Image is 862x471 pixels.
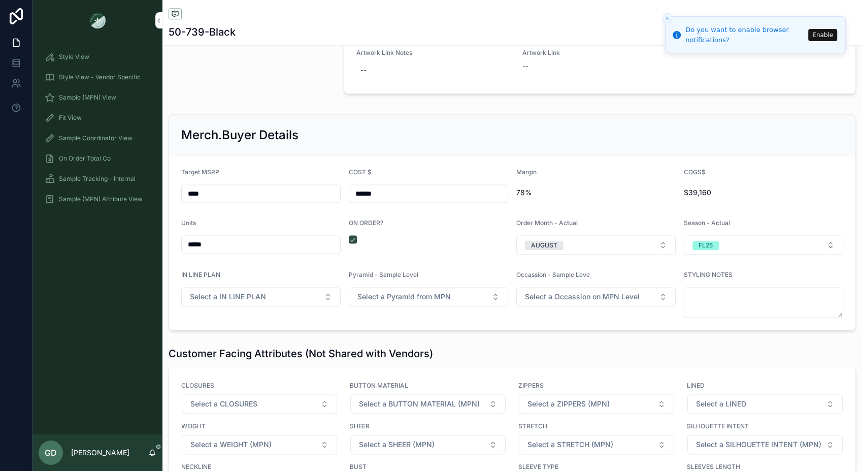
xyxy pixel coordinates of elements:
button: Select Button [519,435,674,454]
a: Sample Tracking - Internal [39,170,156,188]
img: App logo [89,12,106,28]
span: Occassion - Sample Leve [516,271,590,278]
span: Units [181,219,196,227]
span: Select a IN LINE PLAN [190,292,266,302]
span: Style View [59,53,89,61]
span: Select a ZIPPERS (MPN) [527,399,610,409]
span: Style View - Vendor Specific [59,73,141,81]
span: CLOSURES [181,382,338,390]
div: FL25 [699,241,713,250]
span: Sample (MPN) View [59,93,116,102]
button: Select Button [516,235,676,255]
span: Season - Actual [684,219,730,227]
span: Select a CLOSURES [190,399,257,409]
span: SLEEVES LENGTH [687,463,843,471]
span: On Order Total Co [59,154,111,163]
button: Select Button [684,235,843,255]
span: $39,160 [684,187,843,198]
span: COGS$ [684,168,706,176]
span: ZIPPERS [518,382,675,390]
div: AUGUST [531,241,557,250]
button: Close toast [662,13,672,23]
span: Artwork Link Notes [356,49,511,57]
span: -- [522,61,528,71]
button: Select Button [182,394,337,414]
span: Pyramid - Sample Level [349,271,418,278]
span: SLEEVE TYPE [518,463,675,471]
span: Sample Tracking - Internal [59,175,136,183]
h1: 50-739-Black [169,25,236,39]
span: Select a Occassion on MPN Level [525,292,640,302]
span: Order Month - Actual [516,219,578,227]
span: BUST [350,463,506,471]
span: LINED [687,382,843,390]
span: BUTTON MATERIAL [350,382,506,390]
span: Fit View [59,114,82,122]
span: Sample (MPN) Attribute View [59,195,143,203]
span: GD [45,447,57,459]
span: Select a BUTTON MATERIAL (MPN) [359,399,480,409]
span: NECKLINE [181,463,338,471]
span: Select a WEIGHT (MPN) [190,439,272,450]
button: Select Button [350,394,506,414]
span: Select a SILHOUETTE INTENT (MPN) [696,439,821,450]
span: Artwork Link [522,49,635,57]
button: Select Button [350,435,506,454]
span: ON ORDER? [349,219,383,227]
a: On Order Total Co [39,149,156,168]
h2: Merch.Buyer Details [181,127,299,143]
button: Select Button [182,435,337,454]
span: Sample Coordinator View [59,134,132,142]
span: SHEER [350,422,506,430]
span: Select a SHEER (MPN) [359,439,435,450]
h1: Customer Facing Attributes (Not Shared with Vendors) [169,347,433,361]
button: Enable [808,29,837,41]
span: COST $ [349,168,372,176]
button: Select Button [181,287,341,306]
span: Select a STRETCH (MPN) [527,439,613,450]
div: scrollable content [32,41,162,222]
span: Margin [516,168,537,176]
a: Style View [39,48,156,66]
a: Sample (MPN) Attribute View [39,190,156,208]
a: Sample (MPN) View [39,88,156,107]
div: -- [360,65,367,75]
button: Select Button [519,394,674,414]
p: [PERSON_NAME] [71,448,129,458]
span: IN LINE PLAN [181,271,220,278]
span: STYLING NOTES [684,271,733,278]
a: Sample Coordinator View [39,129,156,147]
span: STRETCH [518,422,675,430]
button: Select Button [687,394,843,414]
span: 78% [516,187,676,198]
button: Select Button [516,287,676,306]
a: Style View - Vendor Specific [39,68,156,86]
a: Fit View [39,109,156,127]
span: Target MSRP [181,168,219,176]
span: Select a Pyramid from MPN [357,292,451,302]
span: Select a LINED [696,399,746,409]
span: SILHOUETTE INTENT [687,422,843,430]
span: WEIGHT [181,422,338,430]
div: Do you want to enable browser notifications? [685,25,805,45]
button: Select Button [687,435,843,454]
button: Select Button [349,287,508,306]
